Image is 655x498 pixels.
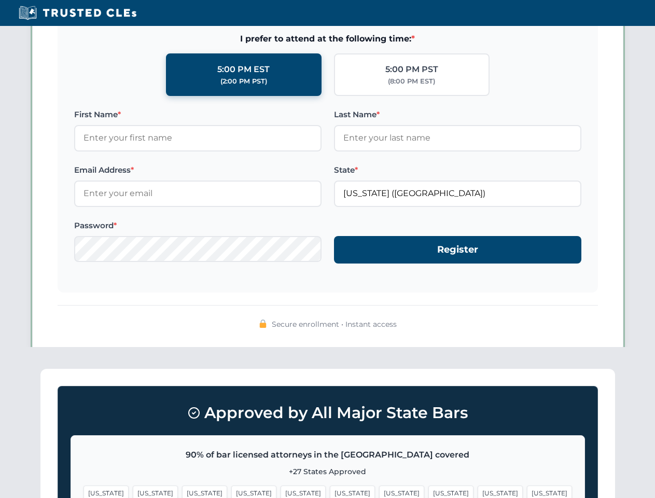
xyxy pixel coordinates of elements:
[83,448,572,462] p: 90% of bar licensed attorneys in the [GEOGRAPHIC_DATA] covered
[74,125,322,151] input: Enter your first name
[83,466,572,477] p: +27 States Approved
[220,76,267,87] div: (2:00 PM PST)
[334,164,581,176] label: State
[74,181,322,206] input: Enter your email
[334,236,581,264] button: Register
[217,63,270,76] div: 5:00 PM EST
[385,63,438,76] div: 5:00 PM PST
[71,399,585,427] h3: Approved by All Major State Bars
[74,219,322,232] label: Password
[334,108,581,121] label: Last Name
[334,181,581,206] input: Florida (FL)
[272,319,397,330] span: Secure enrollment • Instant access
[74,32,581,46] span: I prefer to attend at the following time:
[16,5,140,21] img: Trusted CLEs
[74,108,322,121] label: First Name
[334,125,581,151] input: Enter your last name
[259,320,267,328] img: 🔒
[74,164,322,176] label: Email Address
[388,76,435,87] div: (8:00 PM EST)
